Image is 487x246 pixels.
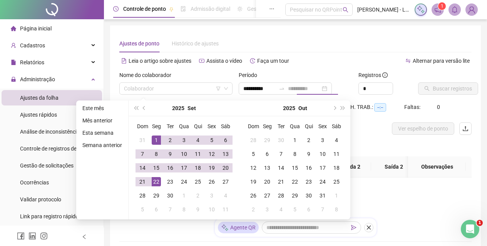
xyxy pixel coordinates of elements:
[330,161,343,175] td: 2025-10-18
[250,58,255,64] span: history
[316,175,330,189] td: 2025-10-24
[462,126,469,132] span: upload
[290,205,300,214] div: 5
[316,119,330,133] th: Sex
[330,189,343,202] td: 2025-11-01
[246,202,260,216] td: 2025-11-02
[163,175,177,189] td: 2025-09-23
[166,191,175,200] div: 30
[260,175,274,189] td: 2025-10-20
[330,100,338,116] button: next-year
[136,202,149,216] td: 2025-10-05
[20,59,44,65] span: Relatórios
[382,72,388,78] span: info-circle
[257,58,289,64] span: Faça um tour
[207,149,216,159] div: 12
[191,147,205,161] td: 2025-09-11
[79,116,125,125] li: Mês anterior
[205,119,219,133] th: Sex
[149,119,163,133] th: Seg
[20,112,57,118] span: Ajustes rápidos
[358,71,388,79] span: Registros
[17,232,25,240] span: facebook
[181,6,186,12] span: file-done
[221,191,230,200] div: 4
[179,136,189,145] div: 3
[179,191,189,200] div: 1
[239,71,262,79] label: Período
[207,191,216,200] div: 3
[318,191,327,200] div: 31
[260,202,274,216] td: 2025-11-03
[263,177,272,186] div: 20
[193,136,202,145] div: 4
[11,77,16,82] span: lock
[318,149,327,159] div: 10
[79,128,125,137] li: Esta semana
[263,136,272,145] div: 29
[172,40,219,47] span: Histórico de ajustes
[20,25,52,32] span: Página inicial
[219,175,233,189] td: 2025-09-27
[332,191,341,200] div: 1
[152,149,161,159] div: 8
[166,163,175,172] div: 16
[330,119,343,133] th: Sáb
[408,156,466,177] th: Observações
[205,133,219,147] td: 2025-09-05
[193,205,202,214] div: 9
[438,2,446,10] sup: 1
[207,177,216,186] div: 26
[79,104,125,113] li: Este mês
[269,6,274,12] span: ellipsis
[191,119,205,133] th: Qui
[304,149,313,159] div: 9
[129,58,191,64] span: Leia o artigo sobre ajustes
[138,136,147,145] div: 31
[246,147,260,161] td: 2025-10-05
[332,163,341,172] div: 18
[302,189,316,202] td: 2025-10-30
[152,205,161,214] div: 6
[221,136,230,145] div: 6
[343,7,348,13] span: search
[351,225,356,230] span: send
[414,162,460,171] span: Observações
[82,234,87,239] span: left
[219,202,233,216] td: 2025-10-11
[221,163,230,172] div: 20
[404,104,422,110] span: Faltas:
[152,191,161,200] div: 29
[166,205,175,214] div: 7
[20,179,49,186] span: Ocorrências
[179,149,189,159] div: 10
[219,147,233,161] td: 2025-09-13
[316,147,330,161] td: 2025-10-10
[247,6,286,12] span: Gestão de férias
[219,161,233,175] td: 2025-09-20
[279,85,285,92] span: swap-right
[191,202,205,216] td: 2025-10-09
[132,100,140,116] button: super-prev-year
[205,189,219,202] td: 2025-10-03
[136,119,149,133] th: Dom
[191,6,230,12] span: Admissão digital
[260,119,274,133] th: Seg
[205,147,219,161] td: 2025-09-12
[274,189,288,202] td: 2025-10-28
[288,189,302,202] td: 2025-10-29
[249,205,258,214] div: 2
[274,119,288,133] th: Ter
[318,136,327,145] div: 3
[40,232,48,240] span: instagram
[123,6,166,12] span: Controle de ponto
[191,133,205,147] td: 2025-09-04
[451,6,458,13] span: bell
[219,189,233,202] td: 2025-10-04
[149,133,163,147] td: 2025-09-01
[263,149,272,159] div: 6
[316,133,330,147] td: 2025-10-03
[136,189,149,202] td: 2025-09-28
[11,43,16,48] span: user-add
[332,136,341,145] div: 4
